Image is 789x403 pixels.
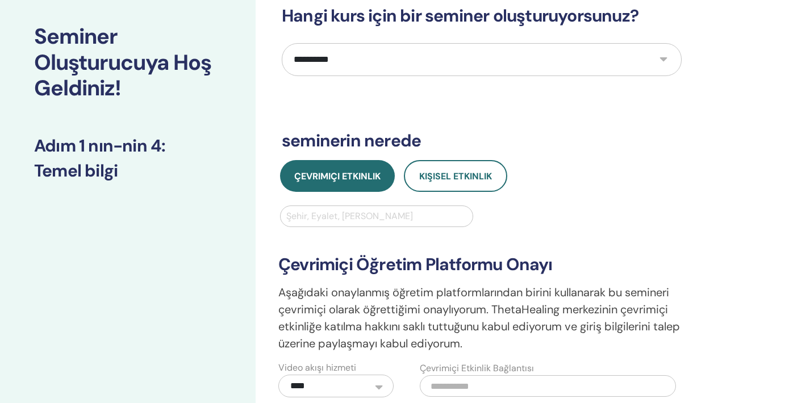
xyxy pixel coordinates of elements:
[282,6,682,26] h3: Hangi kurs için bir seminer oluşturuyorsunuz?
[278,254,685,275] h3: Çevrimiçi Öğretim Platformu Onayı
[34,136,222,156] h3: Adım 1 nın-nin 4 :
[404,160,507,192] button: Kişisel Etkinlik
[420,362,534,375] label: Çevrimiçi Etkinlik Bağlantısı
[34,161,222,181] h3: Temel bilgi
[280,160,395,192] button: Çevrimiçi Etkinlik
[419,170,492,182] span: Kişisel Etkinlik
[278,284,685,352] p: Aşağıdaki onaylanmış öğretim platformlarından birini kullanarak bu semineri çevrimiçi olarak öğre...
[294,170,381,182] span: Çevrimiçi Etkinlik
[278,361,356,375] label: Video akışı hizmeti
[282,131,682,151] h3: seminerin nerede
[34,24,222,102] h2: Seminer Oluşturucuya Hoş Geldiniz!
